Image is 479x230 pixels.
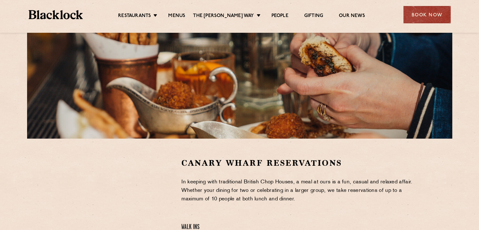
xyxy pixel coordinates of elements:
[339,13,365,20] a: Our News
[403,6,451,23] div: Book Now
[29,10,83,19] img: BL_Textured_Logo-footer-cropped.svg
[181,178,423,204] p: In keeping with traditional British Chop Houses, a meal at ours is a fun, casual and relaxed affa...
[168,13,185,20] a: Menus
[118,13,151,20] a: Restaurants
[304,13,323,20] a: Gifting
[193,13,254,20] a: The [PERSON_NAME] Way
[181,158,423,169] h2: Canary Wharf Reservations
[271,13,288,20] a: People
